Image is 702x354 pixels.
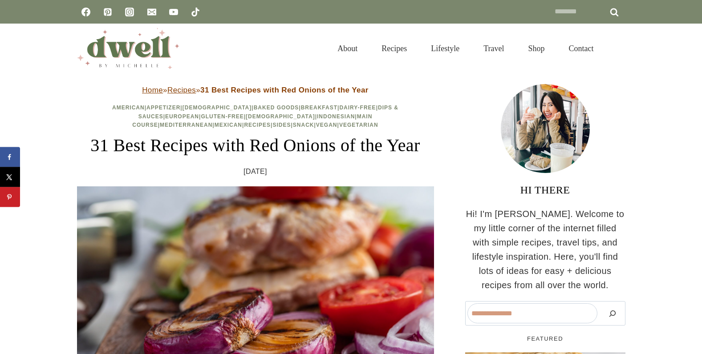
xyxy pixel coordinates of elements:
[77,3,95,21] a: Facebook
[142,86,369,94] span: » »
[243,166,267,177] time: [DATE]
[272,122,291,128] a: Sides
[254,105,299,111] a: Baked Goods
[610,41,625,56] button: View Search Form
[77,132,434,159] h1: 31 Best Recipes with Red Onions of the Year
[200,86,369,94] strong: 31 Best Recipes with Red Onions of the Year
[143,3,161,21] a: Email
[557,34,606,63] a: Contact
[339,105,376,111] a: Dairy-Free
[142,86,163,94] a: Home
[99,3,117,21] a: Pinterest
[112,105,145,111] a: American
[244,122,271,128] a: Recipes
[602,303,623,323] button: Search
[132,113,372,128] a: Main Course
[165,3,183,21] a: YouTube
[187,3,204,21] a: TikTok
[215,122,242,128] a: Mexican
[419,34,471,63] a: Lifestyle
[165,113,199,120] a: European
[317,113,355,120] a: Indonesian
[146,105,180,111] a: Appetizer
[325,34,605,63] nav: Primary Navigation
[138,105,398,119] a: Dips & Sauces
[201,113,243,120] a: Gluten-Free
[369,34,419,63] a: Recipes
[465,334,625,343] h5: FEATURED
[471,34,516,63] a: Travel
[293,122,314,128] a: Snack
[465,207,625,292] p: Hi! I'm [PERSON_NAME]. Welcome to my little corner of the internet filled with simple recipes, tr...
[325,34,369,63] a: About
[77,28,179,69] img: DWELL by michelle
[246,113,315,120] a: [DEMOGRAPHIC_DATA]
[183,105,252,111] a: [DEMOGRAPHIC_DATA]
[121,3,138,21] a: Instagram
[465,182,625,198] h3: HI THERE
[516,34,556,63] a: Shop
[339,122,378,128] a: Vegetarian
[301,105,337,111] a: Breakfast
[167,86,196,94] a: Recipes
[160,122,212,128] a: Mediterranean
[112,105,398,128] span: | | | | | | | | | | | | | | | | | |
[316,122,337,128] a: Vegan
